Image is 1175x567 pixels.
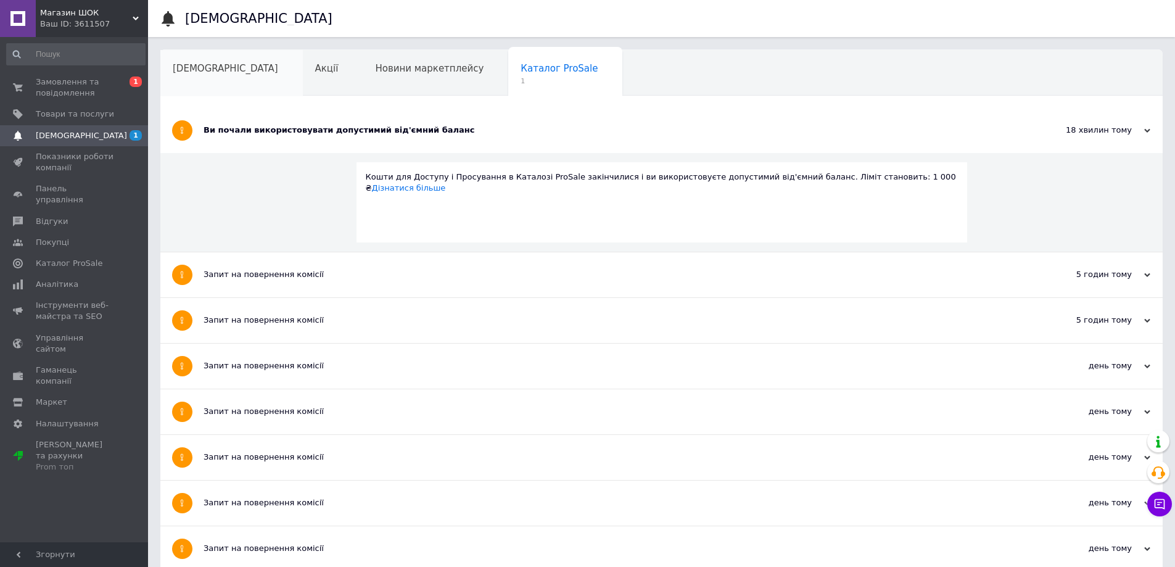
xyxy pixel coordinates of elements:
[204,406,1027,417] div: Запит на повернення комісії
[1027,269,1150,280] div: 5 годин тому
[1027,406,1150,417] div: день тому
[204,360,1027,371] div: Запит на повернення комісії
[204,269,1027,280] div: Запит на повернення комісії
[36,77,114,99] span: Замовлення та повідомлення
[366,172,958,194] div: Кошти для Доступу і Просування в Каталозі ProSale закінчилися і ви використовуєте допустимий від'...
[1147,492,1172,516] button: Чат з покупцем
[1027,452,1150,463] div: день тому
[36,397,67,408] span: Маркет
[173,63,278,74] span: [DEMOGRAPHIC_DATA]
[521,77,598,86] span: 1
[1027,360,1150,371] div: день тому
[36,279,78,290] span: Аналітика
[36,237,69,248] span: Покупці
[36,216,68,227] span: Відгуки
[36,439,114,473] span: [PERSON_NAME] та рахунки
[36,333,114,355] span: Управління сайтом
[315,63,339,74] span: Акції
[521,63,598,74] span: Каталог ProSale
[185,11,332,26] h1: [DEMOGRAPHIC_DATA]
[204,497,1027,508] div: Запит на повернення комісії
[204,543,1027,554] div: Запит на повернення комісії
[36,151,114,173] span: Показники роботи компанії
[36,365,114,387] span: Гаманець компанії
[375,63,484,74] span: Новини маркетплейсу
[36,258,102,269] span: Каталог ProSale
[130,130,142,141] span: 1
[1027,125,1150,136] div: 18 хвилин тому
[130,77,142,87] span: 1
[204,452,1027,463] div: Запит на повернення комісії
[204,125,1027,136] div: Ви почали використовувати допустимий від'ємний баланс
[36,418,99,429] span: Налаштування
[1027,497,1150,508] div: день тому
[1027,543,1150,554] div: день тому
[372,183,446,192] a: Дізнатися більше
[36,461,114,473] div: Prom топ
[1027,315,1150,326] div: 5 годин тому
[40,7,133,19] span: Магазин ШОК
[6,43,146,65] input: Пошук
[36,109,114,120] span: Товари та послуги
[36,130,127,141] span: [DEMOGRAPHIC_DATA]
[36,183,114,205] span: Панель управління
[204,315,1027,326] div: Запит на повернення комісії
[36,300,114,322] span: Інструменти веб-майстра та SEO
[40,19,148,30] div: Ваш ID: 3611507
